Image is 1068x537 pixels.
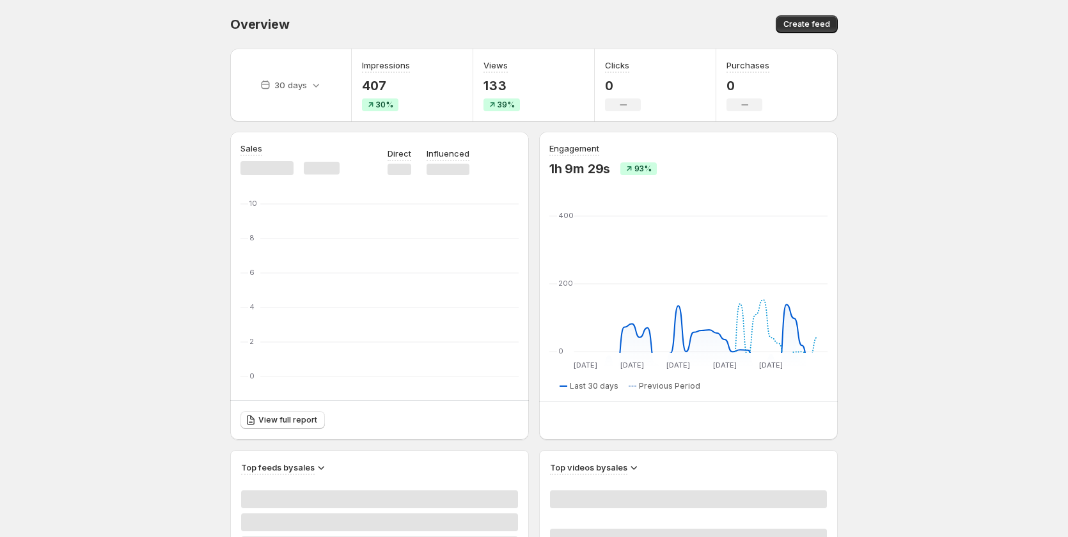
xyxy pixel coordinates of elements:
[498,100,515,110] span: 39%
[549,161,610,176] p: 1h 9m 29s
[388,147,411,160] p: Direct
[483,59,508,72] h3: Views
[666,361,690,370] text: [DATE]
[558,346,563,355] text: 0
[362,78,410,93] p: 407
[274,79,307,91] p: 30 days
[241,461,315,474] h3: Top feeds by sales
[605,59,629,72] h3: Clicks
[620,361,644,370] text: [DATE]
[249,302,255,311] text: 4
[634,164,652,174] span: 93%
[776,15,838,33] button: Create feed
[726,59,769,72] h3: Purchases
[230,17,289,32] span: Overview
[549,142,599,155] h3: Engagement
[258,415,317,425] span: View full report
[570,381,618,391] span: Last 30 days
[249,199,257,208] text: 10
[376,100,393,110] span: 30%
[240,142,262,155] h3: Sales
[558,279,573,288] text: 200
[759,361,783,370] text: [DATE]
[427,147,469,160] p: Influenced
[249,371,255,380] text: 0
[783,19,830,29] span: Create feed
[639,381,700,391] span: Previous Period
[558,211,574,220] text: 400
[574,361,597,370] text: [DATE]
[249,337,254,346] text: 2
[362,59,410,72] h3: Impressions
[483,78,520,93] p: 133
[550,461,627,474] h3: Top videos by sales
[713,361,737,370] text: [DATE]
[726,78,769,93] p: 0
[605,78,641,93] p: 0
[240,411,325,429] a: View full report
[249,233,255,242] text: 8
[249,268,255,277] text: 6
